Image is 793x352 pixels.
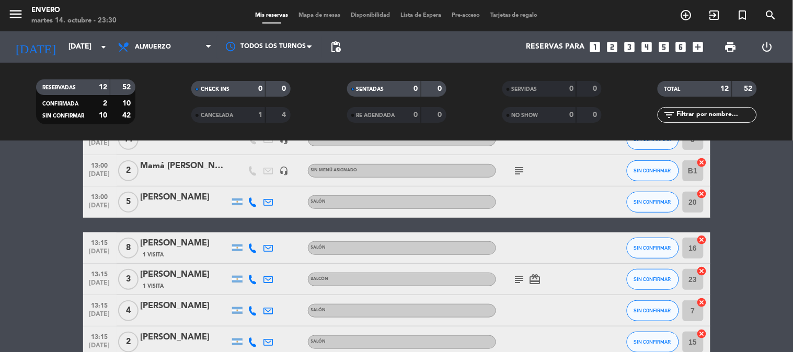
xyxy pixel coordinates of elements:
[311,137,358,141] span: Sin menú asignado
[634,276,671,282] span: SIN CONFIRMAR
[664,87,680,92] span: TOTAL
[438,111,444,119] strong: 0
[438,85,444,92] strong: 0
[280,166,289,175] i: headset_mic
[8,6,24,26] button: menu
[201,87,229,92] span: CHECK INS
[697,297,707,308] i: cancel
[87,330,113,342] span: 13:15
[311,308,326,312] span: Salón
[446,13,485,18] span: Pre-acceso
[663,109,675,121] i: filter_list
[87,171,113,183] span: [DATE]
[282,111,289,119] strong: 4
[201,113,233,118] span: CANCELADA
[657,40,671,54] i: looks_5
[141,191,229,204] div: [PERSON_NAME]
[103,100,107,107] strong: 2
[697,266,707,276] i: cancel
[640,40,653,54] i: looks_4
[42,101,78,107] span: CONFIRMADA
[634,245,671,251] span: SIN CONFIRMAR
[357,87,384,92] span: SENTADAS
[118,192,139,213] span: 5
[529,273,542,286] i: card_giftcard
[627,300,679,321] button: SIN CONFIRMAR
[87,248,113,260] span: [DATE]
[118,160,139,181] span: 2
[357,113,395,118] span: RE AGENDADA
[87,311,113,323] span: [DATE]
[346,13,395,18] span: Disponibilidad
[623,40,636,54] i: looks_3
[680,9,693,21] i: add_circle_outline
[395,13,446,18] span: Lista de Espera
[512,113,538,118] span: NO SHOW
[311,245,326,250] span: Salón
[118,269,139,290] span: 3
[697,189,707,199] i: cancel
[634,168,671,173] span: SIN CONFIRMAR
[674,40,688,54] i: looks_6
[414,111,418,119] strong: 0
[118,238,139,259] span: 8
[627,160,679,181] button: SIN CONFIRMAR
[627,269,679,290] button: SIN CONFIRMAR
[744,85,755,92] strong: 52
[569,111,573,119] strong: 0
[282,85,289,92] strong: 0
[512,87,537,92] span: SERVIDAS
[143,282,164,290] span: 1 Visita
[141,331,229,344] div: [PERSON_NAME]
[634,199,671,205] span: SIN CONFIRMAR
[593,111,599,119] strong: 0
[87,202,113,214] span: [DATE]
[122,112,133,119] strong: 42
[588,40,602,54] i: looks_one
[87,299,113,311] span: 13:15
[143,251,164,259] span: 1 Visita
[634,308,671,313] span: SIN CONFIRMAR
[737,9,749,21] i: turned_in_not
[765,9,777,21] i: search
[311,200,326,204] span: Salón
[31,16,117,26] div: martes 14. octubre - 23:30
[122,84,133,91] strong: 52
[513,165,526,177] i: subject
[135,43,171,51] span: Almuerzo
[605,40,619,54] i: looks_two
[311,277,329,281] span: Balcón
[675,109,756,121] input: Filtrar por nombre...
[311,168,358,172] span: Sin menú asignado
[8,36,63,58] i: [DATE]
[250,13,293,18] span: Mis reservas
[258,111,262,119] strong: 1
[87,267,113,279] span: 13:15
[725,41,737,53] span: print
[697,328,707,339] i: cancel
[749,31,785,63] div: LOG OUT
[87,159,113,171] span: 13:00
[593,85,599,92] strong: 0
[8,6,24,22] i: menu
[697,157,707,168] i: cancel
[87,190,113,202] span: 13:00
[97,41,110,53] i: arrow_drop_down
[293,13,346,18] span: Mapa de mesas
[692,40,705,54] i: add_box
[141,299,229,313] div: [PERSON_NAME]
[87,236,113,248] span: 13:15
[414,85,418,92] strong: 0
[634,339,671,345] span: SIN CONFIRMAR
[697,234,707,245] i: cancel
[329,41,342,53] span: pending_actions
[87,139,113,151] span: [DATE]
[141,237,229,250] div: [PERSON_NAME]
[569,85,573,92] strong: 0
[31,5,117,16] div: Envero
[141,159,229,173] div: Mamá [PERSON_NAME]
[485,13,543,18] span: Tarjetas de regalo
[99,84,107,91] strong: 12
[87,279,113,291] span: [DATE]
[258,85,262,92] strong: 0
